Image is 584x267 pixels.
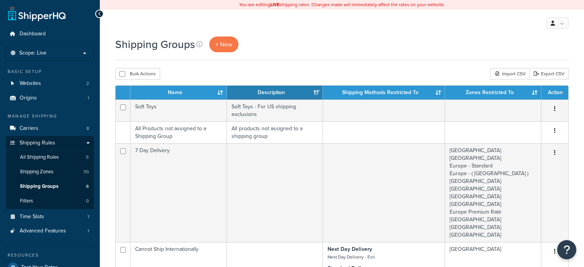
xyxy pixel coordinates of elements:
[19,50,46,56] span: Scope: Live
[6,194,94,208] li: Filters
[20,95,37,101] span: Origins
[131,121,227,143] td: All Products not assigned to a Shipping Group
[6,121,94,136] a: Carriers 8
[328,245,372,253] strong: Next Day Delivery
[86,154,89,161] span: 5
[209,36,238,52] a: + New
[6,210,94,224] a: Time Slots 1
[83,169,89,175] span: 30
[215,40,232,49] span: + New
[86,183,89,190] span: 8
[445,86,541,100] th: Zones Restricted To: activate to sort column ascending
[227,100,323,121] td: Soft Toys - For US shipping exclusions
[6,150,94,164] a: All Shipping Rules 5
[6,165,94,179] a: Shipping Zones 30
[20,154,59,161] span: All Shipping Rules
[86,80,89,87] span: 2
[20,31,46,37] span: Dashboard
[6,224,94,238] a: Advanced Features 1
[6,121,94,136] li: Carriers
[6,179,94,194] li: Shipping Groups
[6,68,94,75] div: Basic Setup
[86,198,89,204] span: 0
[6,136,94,209] li: Shipping Rules
[328,254,375,260] small: Next Day Delivery - Evri
[6,76,94,91] li: Websites
[323,86,445,100] th: Shipping Methods Restricted To: activate to sort column ascending
[20,169,53,175] span: Shipping Zones
[6,113,94,119] div: Manage Shipping
[490,68,529,80] div: Import CSV
[227,121,323,143] td: All products not assigned to a shipping group
[20,214,44,220] span: Time Slots
[88,214,89,220] span: 1
[6,252,94,259] div: Resources
[115,68,160,80] button: Bulk Actions
[20,198,33,204] span: Filters
[227,86,323,100] th: Description: activate to sort column ascending
[20,125,38,132] span: Carriers
[88,228,89,234] span: 1
[6,91,94,105] a: Origins 1
[6,76,94,91] a: Websites 2
[529,68,569,80] a: Export CSV
[6,210,94,224] li: Time Slots
[8,6,66,21] a: ShipperHQ Home
[445,143,541,242] td: [GEOGRAPHIC_DATA] [GEOGRAPHIC_DATA] Europe - Standard Europe - ( [GEOGRAPHIC_DATA] ) [GEOGRAPHIC_...
[6,165,94,179] li: Shipping Zones
[131,143,227,242] td: 7 Day Delivery
[6,27,94,41] a: Dashboard
[20,140,55,146] span: Shipping Rules
[131,86,227,100] th: Name: activate to sort column ascending
[6,224,94,238] li: Advanced Features
[557,240,576,259] button: Open Resource Center
[20,80,41,87] span: Websites
[541,86,568,100] th: Action
[88,95,89,101] span: 1
[6,91,94,105] li: Origins
[6,136,94,150] a: Shipping Rules
[6,179,94,194] a: Shipping Groups 8
[6,150,94,164] li: All Shipping Rules
[86,125,89,132] span: 8
[115,37,195,52] h1: Shipping Groups
[20,228,66,234] span: Advanced Features
[131,100,227,121] td: Soft Toys
[20,183,58,190] span: Shipping Groups
[6,194,94,208] a: Filters 0
[270,1,280,8] b: LIVE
